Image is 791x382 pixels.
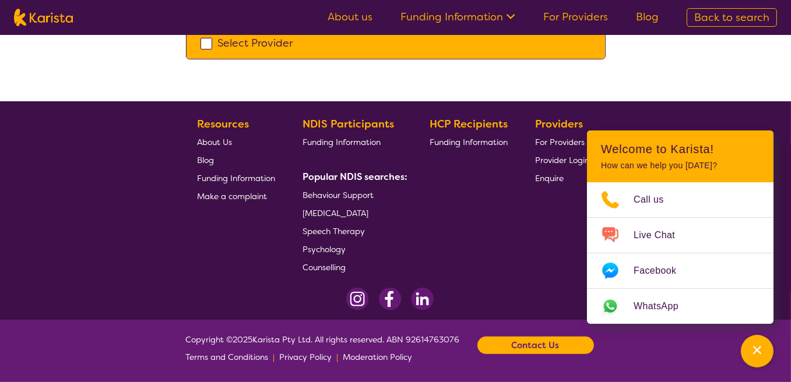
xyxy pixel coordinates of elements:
span: Call us [634,191,678,208]
button: Channel Menu [741,335,774,367]
a: About Us [197,133,275,151]
a: Terms and Conditions [186,348,269,366]
span: Live Chat [634,227,689,244]
span: Privacy Policy [280,352,332,362]
a: Moderation Policy [343,348,413,366]
a: Privacy Policy [280,348,332,366]
img: LinkedIn [411,288,434,310]
b: Resources [197,117,249,131]
span: Provider Login [535,155,589,165]
span: Behaviour Support [303,190,374,200]
a: For Providers [535,133,589,151]
span: [MEDICAL_DATA] [303,208,368,218]
p: How can we help you [DATE]? [601,161,760,171]
a: Blog [197,151,275,169]
span: About Us [197,137,232,147]
span: Enquire [535,173,564,183]
img: Instagram [346,288,369,310]
a: Make a complaint [197,187,275,205]
span: For Providers [535,137,585,147]
p: | [337,348,339,366]
a: Web link opens in a new tab. [587,289,774,324]
div: Channel Menu [587,130,774,324]
span: Moderation Policy [343,352,413,362]
a: Behaviour Support [303,186,403,204]
span: Funding Information [197,173,275,183]
a: Funding Information [400,10,515,24]
a: Counselling [303,258,403,276]
a: Speech Therapy [303,222,403,240]
span: Psychology [303,244,346,254]
a: Enquire [535,169,589,187]
span: Funding Information [430,137,508,147]
b: Contact Us [512,337,560,354]
img: Karista logo [14,9,73,26]
span: Back to search [694,10,769,24]
span: Blog [197,155,214,165]
span: Speech Therapy [303,226,365,236]
a: For Providers [543,10,608,24]
img: Facebook [378,288,402,310]
p: | [273,348,275,366]
a: Provider Login [535,151,589,169]
span: Make a complaint [197,191,267,201]
a: Funding Information [430,133,508,151]
a: Funding Information [303,133,403,151]
a: [MEDICAL_DATA] [303,204,403,222]
a: Funding Information [197,169,275,187]
a: About us [328,10,372,24]
ul: Choose channel [587,182,774,324]
b: NDIS Participants [303,117,394,131]
span: Funding Information [303,137,381,147]
h2: Welcome to Karista! [601,142,760,156]
span: Copyright © 2025 Karista Pty Ltd. All rights reserved. ABN 92614763076 [186,331,460,366]
span: Terms and Conditions [186,352,269,362]
b: HCP Recipients [430,117,508,131]
a: Back to search [687,8,777,27]
a: Blog [636,10,659,24]
span: Facebook [634,262,690,280]
b: Popular NDIS searches: [303,171,407,183]
a: Psychology [303,240,403,258]
span: Counselling [303,262,346,273]
span: WhatsApp [634,298,692,315]
b: Providers [535,117,583,131]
